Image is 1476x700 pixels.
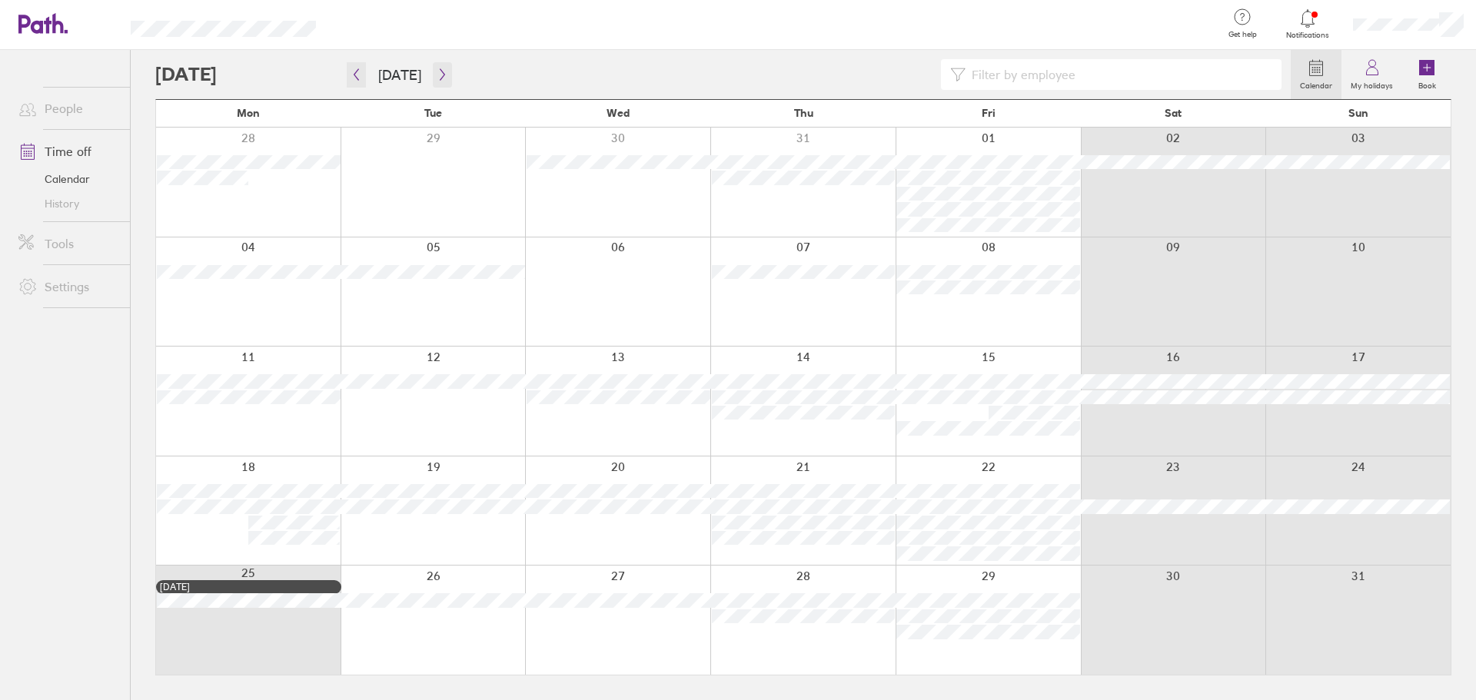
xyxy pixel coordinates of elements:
a: Time off [6,136,130,167]
div: [DATE] [160,582,337,592]
span: Wed [607,107,630,119]
label: My holidays [1341,77,1402,91]
input: Filter by employee [966,60,1272,89]
span: Sun [1348,107,1368,119]
a: Tools [6,228,130,259]
label: Calendar [1291,77,1341,91]
a: Notifications [1283,8,1333,40]
a: My holidays [1341,50,1402,99]
span: Mon [237,107,260,119]
a: People [6,93,130,124]
a: History [6,191,130,216]
span: Get help [1218,30,1268,39]
a: Calendar [1291,50,1341,99]
span: Tue [424,107,442,119]
a: Settings [6,271,130,302]
label: Book [1409,77,1445,91]
span: Notifications [1283,31,1333,40]
span: Fri [982,107,996,119]
button: [DATE] [366,62,434,88]
a: Calendar [6,167,130,191]
span: Sat [1165,107,1182,119]
a: Book [1402,50,1451,99]
span: Thu [794,107,813,119]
